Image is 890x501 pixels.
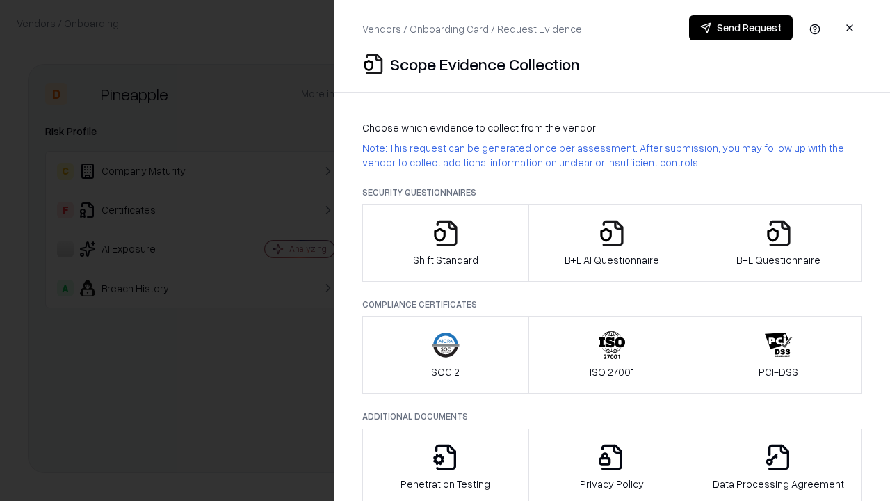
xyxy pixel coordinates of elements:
p: Privacy Policy [580,477,644,491]
p: B+L Questionnaire [736,253,820,267]
p: Vendors / Onboarding Card / Request Evidence [362,22,582,36]
button: PCI-DSS [695,316,862,394]
p: Shift Standard [413,253,478,267]
p: Note: This request can be generated once per assessment. After submission, you may follow up with... [362,141,862,170]
p: ISO 27001 [590,365,634,379]
p: B+L AI Questionnaire [565,253,659,267]
button: B+L AI Questionnaire [528,204,696,282]
p: Compliance Certificates [362,299,862,310]
p: Security Questionnaires [362,186,862,198]
button: ISO 27001 [528,316,696,394]
p: Penetration Testing [400,477,490,491]
button: Send Request [689,15,793,40]
button: B+L Questionnaire [695,204,862,282]
button: SOC 2 [362,316,529,394]
button: Shift Standard [362,204,529,282]
p: Additional Documents [362,411,862,422]
p: Scope Evidence Collection [390,53,580,75]
p: PCI-DSS [759,365,798,379]
p: Choose which evidence to collect from the vendor: [362,120,862,135]
p: Data Processing Agreement [713,477,844,491]
p: SOC 2 [431,365,460,379]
